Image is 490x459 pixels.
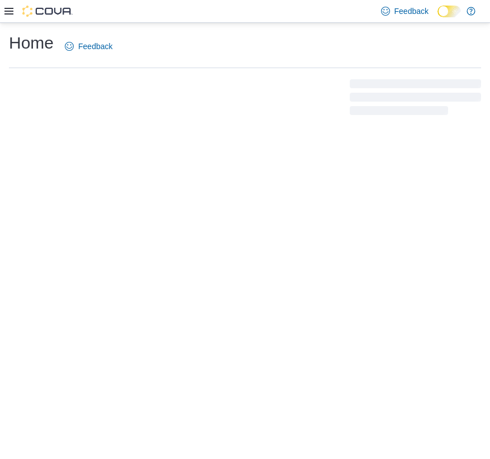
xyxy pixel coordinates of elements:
[78,41,112,52] span: Feedback
[437,6,461,17] input: Dark Mode
[22,6,73,17] img: Cova
[9,32,54,54] h1: Home
[60,35,117,58] a: Feedback
[394,6,429,17] span: Feedback
[350,82,481,117] span: Loading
